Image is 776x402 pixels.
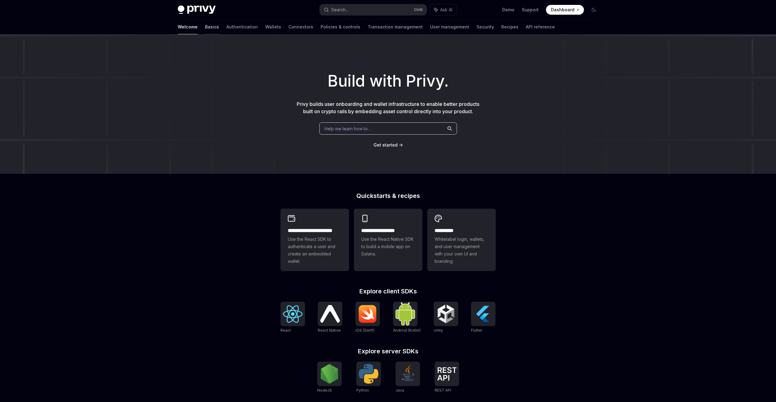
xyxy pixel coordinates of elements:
[355,302,380,333] a: iOS (Swift)iOS (Swift)
[317,362,342,393] a: NodeJSNodeJS
[373,142,398,148] a: Get started
[265,20,281,34] a: Wallets
[10,69,766,93] h1: Build with Privy.
[395,302,415,325] img: Android (Kotlin)
[280,348,496,354] h2: Explore server SDKs
[331,6,348,13] div: Search...
[205,20,219,34] a: Basics
[283,305,303,323] img: React
[288,20,313,34] a: Connectors
[325,125,371,132] span: Help me learn how to…
[526,20,555,34] a: API reference
[297,101,479,114] span: Privy builds user onboarding and wallet infrastructure to enable better products built on crypto ...
[178,6,216,14] img: dark logo
[358,305,377,323] img: iOS (Swift)
[434,302,458,333] a: UnityUnity
[318,302,342,333] a: React NativeReact Native
[395,362,420,393] a: JavaJava
[178,20,198,34] a: Welcome
[430,20,469,34] a: User management
[359,364,378,384] img: Python
[435,362,459,393] a: REST APIREST API
[320,305,340,322] img: React Native
[427,209,496,271] a: **** *****Whitelabel login, wallets, and user management with your own UI and branding.
[280,288,496,294] h2: Explore client SDKs
[434,328,443,333] span: Unity
[501,20,518,34] a: Recipes
[354,209,422,271] a: **** **** **** ***Use the React Native SDK to build a mobile app on Solana.
[280,193,496,199] h2: Quickstarts & recipes
[318,328,341,333] span: React Native
[435,388,451,393] span: REST API
[477,20,494,34] a: Security
[393,302,421,333] a: Android (Kotlin)Android (Kotlin)
[436,304,456,324] img: Unity
[473,304,493,324] img: Flutter
[430,4,457,15] button: Ask AI
[414,7,423,12] span: Ctrl K
[395,388,404,393] span: Java
[502,7,514,13] a: Demo
[320,4,427,15] button: Search...CtrlK
[356,388,369,393] span: Python
[440,7,452,13] span: Ask AI
[355,328,374,333] span: iOS (Swift)
[435,236,488,265] span: Whitelabel login, wallets, and user management with your own UI and branding.
[393,328,421,333] span: Android (Kotlin)
[320,364,339,384] img: NodeJS
[288,236,342,265] span: Use the React SDK to authenticate a user and create an embedded wallet.
[226,20,258,34] a: Authentication
[522,7,539,13] a: Support
[546,5,584,15] a: Dashboard
[356,362,381,393] a: PythonPython
[368,20,423,34] a: Transaction management
[317,388,332,393] span: NodeJS
[280,302,305,333] a: ReactReact
[280,328,291,333] span: React
[471,328,482,333] span: Flutter
[398,364,418,384] img: Java
[437,367,457,381] img: REST API
[321,20,360,34] a: Policies & controls
[471,302,496,333] a: FlutterFlutter
[551,7,574,13] span: Dashboard
[589,5,599,15] button: Toggle dark mode
[361,236,415,258] span: Use the React Native SDK to build a mobile app on Solana.
[373,142,398,147] span: Get started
